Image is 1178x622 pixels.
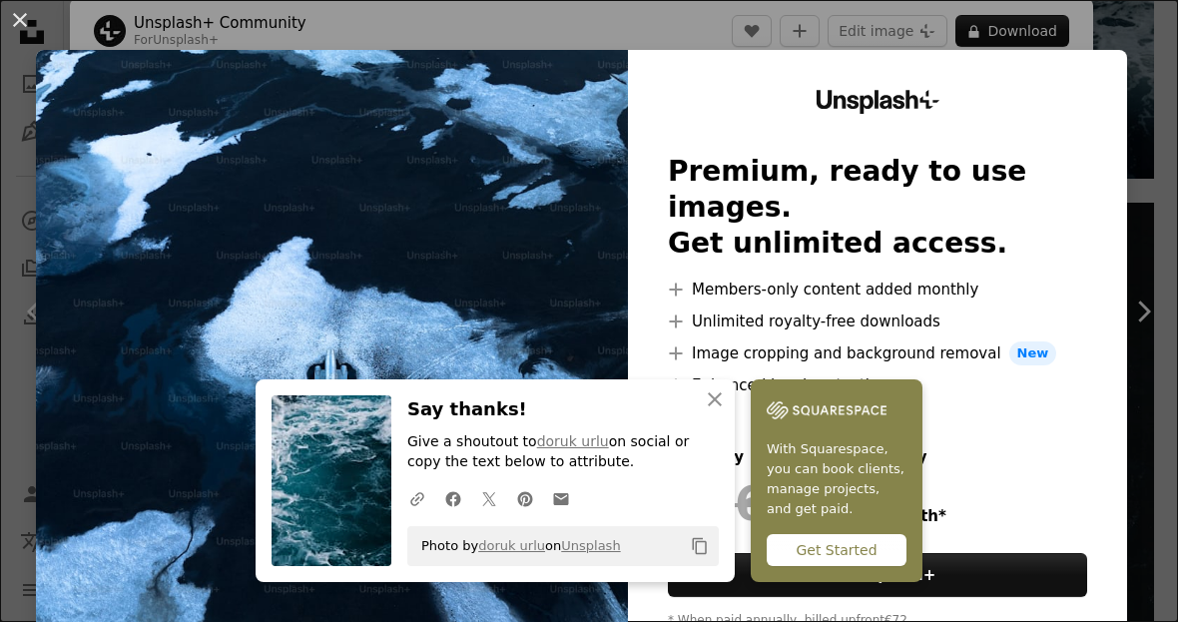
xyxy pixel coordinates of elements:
[561,538,620,553] a: Unsplash
[767,395,886,425] img: file-1747939142011-51e5cc87e3c9
[846,566,935,584] strong: Unsplash+
[435,478,471,518] a: Share on Facebook
[471,478,507,518] a: Share on Twitter
[851,507,946,525] span: per month *
[668,310,1087,333] li: Unlimited royalty-free downloads
[478,538,545,553] a: doruk urlu
[507,478,543,518] a: Share on Pinterest
[1009,341,1057,365] span: New
[668,373,1087,397] li: Enhanced legal protections
[668,278,1087,302] li: Members-only content added monthly
[751,379,922,582] a: With Squarespace, you can book clients, manage projects, and get paid.Get Started
[407,432,719,472] p: Give a shoutout to on social or copy the text below to attribute.
[543,478,579,518] a: Share over email
[859,445,927,469] div: monthly
[407,395,719,424] h3: Say thanks!
[668,154,1087,262] h2: Premium, ready to use images. Get unlimited access.
[683,529,717,563] button: Copy to clipboard
[767,534,906,566] div: Get Started
[767,439,906,519] span: With Squarespace, you can book clients, manage projects, and get paid.
[411,530,621,562] span: Photo by on
[668,341,1087,365] li: Image cropping and background removal
[537,433,609,449] a: doruk urlu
